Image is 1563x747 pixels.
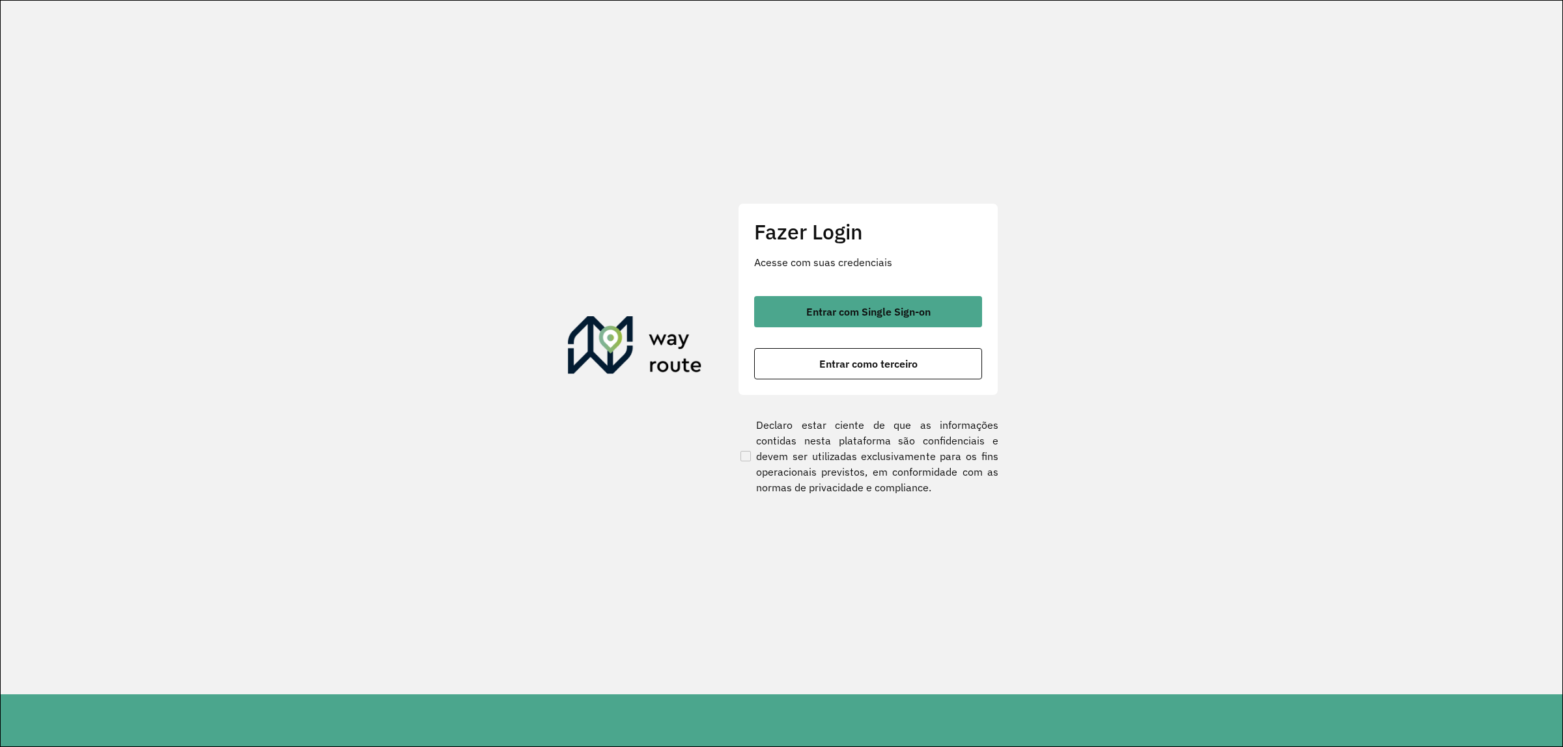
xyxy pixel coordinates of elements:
label: Declaro estar ciente de que as informações contidas nesta plataforma são confidenciais e devem se... [738,417,998,495]
img: Roteirizador AmbevTech [568,316,702,379]
p: Acesse com suas credenciais [754,254,982,270]
span: Entrar com Single Sign-on [806,306,931,317]
button: button [754,348,982,379]
button: button [754,296,982,327]
span: Entrar como terceiro [819,359,918,369]
h2: Fazer Login [754,219,982,244]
